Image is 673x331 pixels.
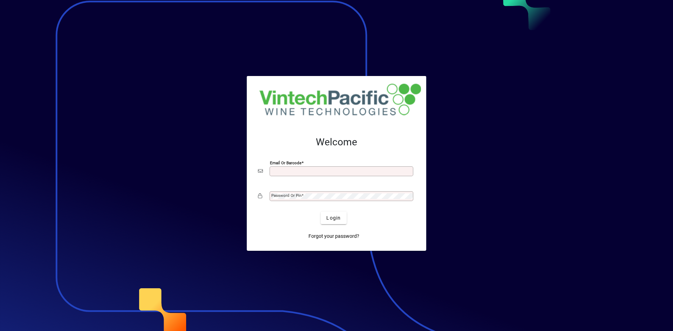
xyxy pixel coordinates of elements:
span: Login [326,214,341,222]
mat-label: Password or Pin [271,193,301,198]
a: Forgot your password? [306,230,362,242]
button: Login [321,212,346,224]
mat-label: Email or Barcode [270,160,301,165]
span: Forgot your password? [308,233,359,240]
h2: Welcome [258,136,415,148]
